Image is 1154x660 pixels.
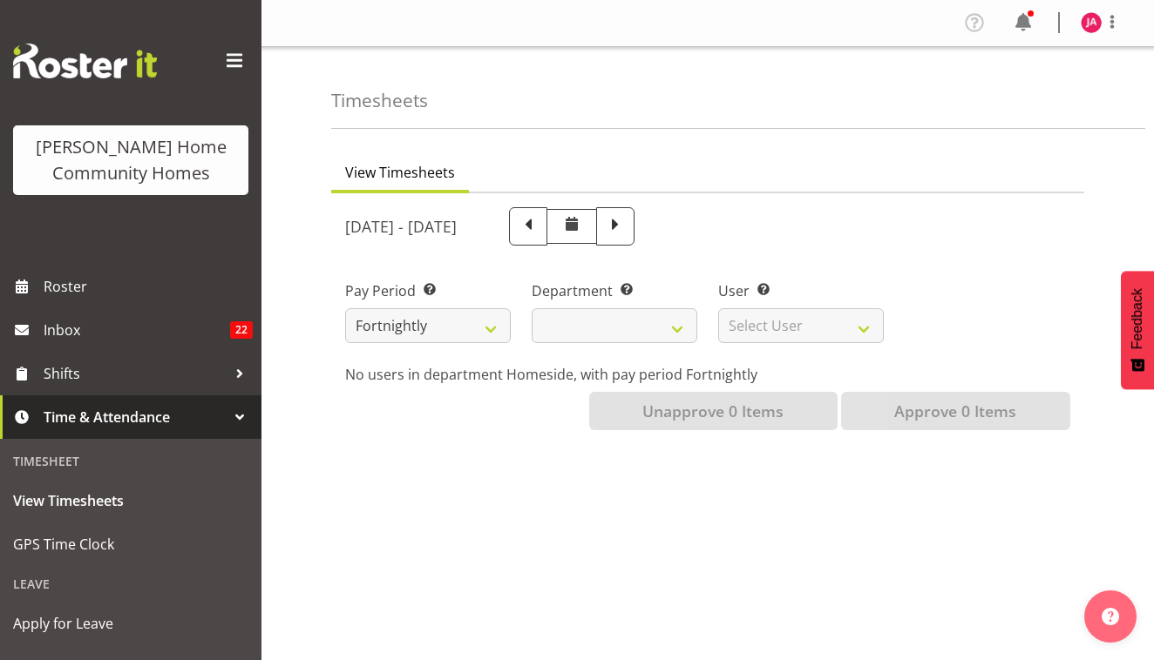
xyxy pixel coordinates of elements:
[31,134,231,186] div: [PERSON_NAME] Home Community Homes
[13,44,157,78] img: Rosterit website logo
[44,360,227,387] span: Shifts
[4,566,257,602] div: Leave
[4,479,257,522] a: View Timesheets
[44,317,230,343] span: Inbox
[4,522,257,566] a: GPS Time Clock
[1121,271,1154,389] button: Feedback - Show survey
[13,531,248,557] span: GPS Time Clock
[13,488,248,514] span: View Timesheets
[331,91,428,111] h4: Timesheets
[345,162,455,183] span: View Timesheets
[1102,608,1119,625] img: help-xxl-2.png
[230,321,253,339] span: 22
[1081,12,1102,33] img: julius-antonio10095.jpg
[13,610,248,636] span: Apply for Leave
[44,273,253,300] span: Roster
[1130,288,1145,349] span: Feedback
[4,602,257,645] a: Apply for Leave
[4,443,257,479] div: Timesheet
[44,404,227,430] span: Time & Attendance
